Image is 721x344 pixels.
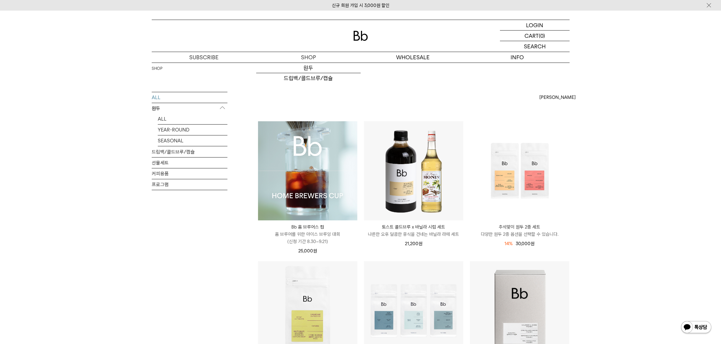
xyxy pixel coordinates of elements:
[152,168,227,179] a: 커피용품
[258,223,357,245] a: Bb 홈 브루어스 컵 홈 브루어를 위한 아이스 브루잉 대회(신청 기간 8.30~9.21)
[524,41,546,52] p: SEARCH
[470,121,569,220] img: 추석맞이 원두 2종 세트
[680,320,712,335] img: 카카오톡 채널 1:1 채팅 버튼
[152,147,227,157] a: 드립백/콜드브루/캡슐
[418,241,422,246] span: 원
[152,103,227,114] p: 원두
[470,231,569,238] p: 다양한 원두 2종 옵션을 선택할 수 있습니다.
[158,114,227,124] a: ALL
[258,231,357,245] p: 홈 브루어를 위한 아이스 브루잉 대회 (신청 기간 8.30~9.21)
[539,31,545,41] p: (0)
[152,179,227,190] a: 프로그램
[256,73,361,83] a: 드립백/콜드브루/캡슐
[152,157,227,168] a: 선물세트
[364,223,463,238] a: 토스트 콜드브루 x 바닐라 시럽 세트 나른한 오후 달콤한 휴식을 건네는 바닐라 라떼 세트
[298,248,317,254] span: 25,000
[353,31,368,41] img: 로고
[256,52,361,63] a: SHOP
[405,241,422,246] span: 21,200
[524,31,539,41] p: CART
[256,63,361,73] a: 원두
[500,31,570,41] a: CART (0)
[361,52,465,63] p: WHOLESALE
[158,125,227,135] a: YEAR-ROUND
[158,135,227,146] a: SEASONAL
[364,121,463,220] img: 토스트 콜드브루 x 바닐라 시럽 세트
[152,52,256,63] a: SUBSCRIBE
[504,240,513,247] div: 14%
[258,223,357,231] p: Bb 홈 브루어스 컵
[258,121,357,220] img: Bb 홈 브루어스 컵
[364,223,463,231] p: 토스트 콜드브루 x 바닐라 시럽 세트
[332,3,389,8] a: 신규 회원 가입 시 3,000원 할인
[500,20,570,31] a: LOGIN
[526,20,543,30] p: LOGIN
[152,66,162,72] a: SHOP
[313,248,317,254] span: 원
[465,52,570,63] p: INFO
[516,241,534,246] span: 30,000
[470,223,569,238] a: 추석맞이 원두 2종 세트 다양한 원두 2종 옵션을 선택할 수 있습니다.
[364,231,463,238] p: 나른한 오후 달콤한 휴식을 건네는 바닐라 라떼 세트
[470,223,569,231] p: 추석맞이 원두 2종 세트
[531,241,534,246] span: 원
[539,94,576,101] span: [PERSON_NAME]
[152,92,227,103] a: ALL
